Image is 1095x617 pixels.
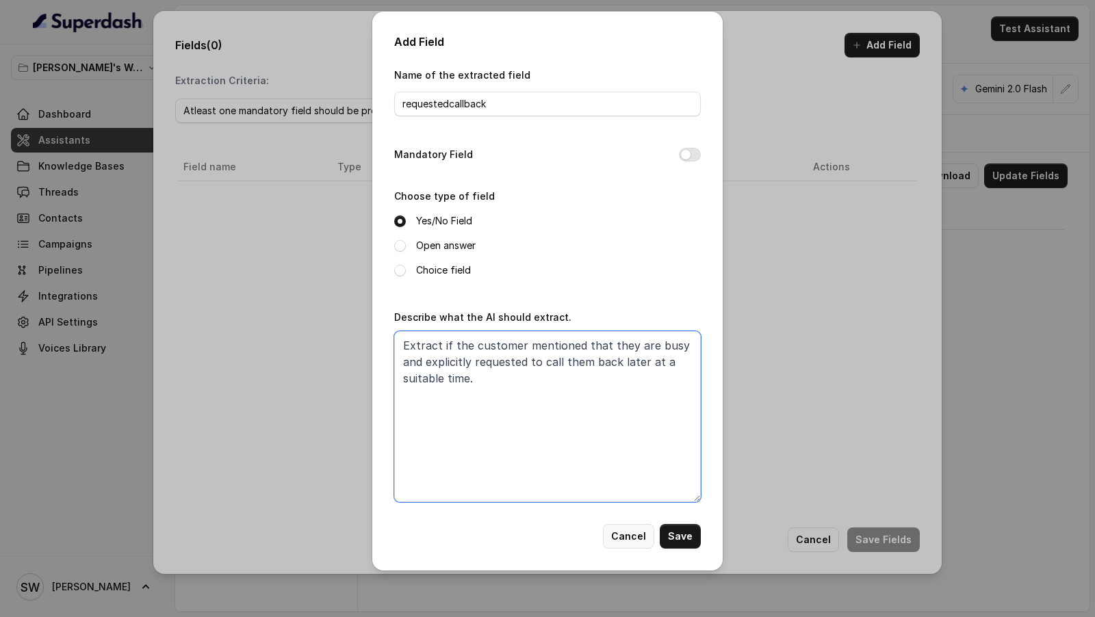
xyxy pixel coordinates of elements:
label: Yes/No Field [416,213,472,229]
label: Describe what the AI should extract. [394,311,571,323]
label: Mandatory Field [394,146,473,163]
button: Cancel [603,524,654,549]
label: Open answer [416,237,476,254]
label: Choice field [416,262,471,278]
button: Save [660,524,701,549]
label: Choose type of field [394,190,495,202]
label: Name of the extracted field [394,69,530,81]
textarea: Extract if the customer mentioned that they are busy and explicitly requested to call them back l... [394,331,701,502]
h2: Add Field [394,34,701,50]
